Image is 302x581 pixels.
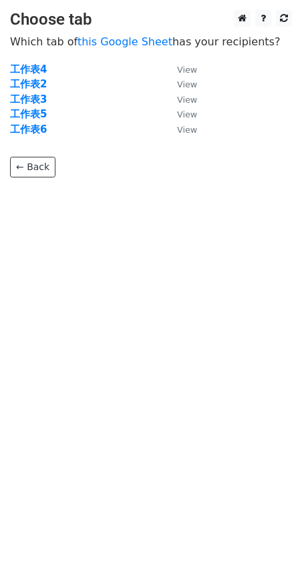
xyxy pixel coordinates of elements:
[164,108,197,120] a: View
[177,109,197,119] small: View
[10,35,292,49] p: Which tab of has your recipients?
[10,78,47,90] a: 工作表2
[164,63,197,75] a: View
[10,63,47,75] a: 工作表4
[78,35,172,48] a: this Google Sheet
[10,123,47,135] a: 工作表6
[177,95,197,105] small: View
[164,78,197,90] a: View
[10,93,47,105] a: 工作表3
[177,79,197,89] small: View
[177,65,197,75] small: View
[164,123,197,135] a: View
[164,93,197,105] a: View
[10,157,55,177] a: ← Back
[10,10,292,29] h3: Choose tab
[10,108,47,120] a: 工作表5
[177,125,197,135] small: View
